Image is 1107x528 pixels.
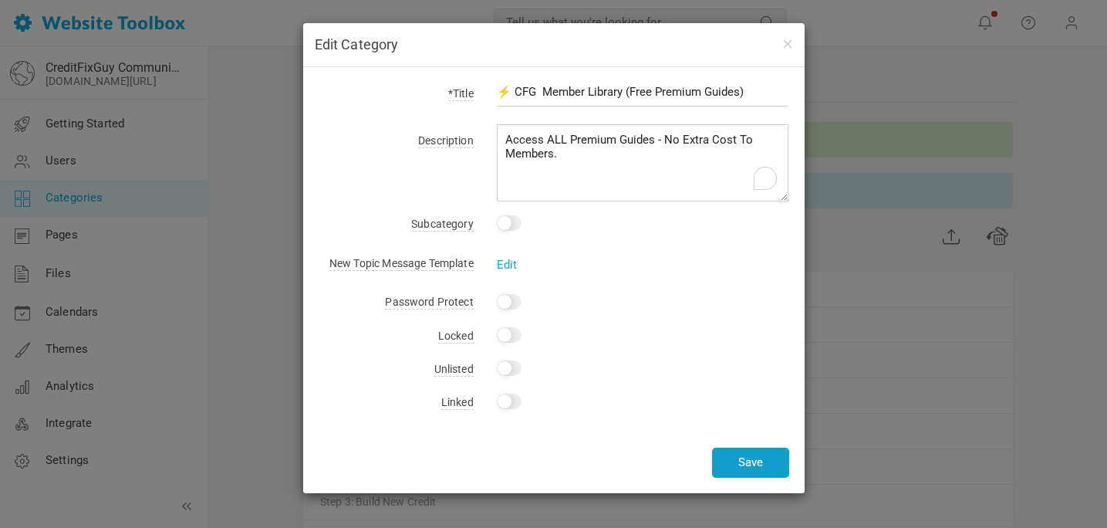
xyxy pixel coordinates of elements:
[438,330,474,344] span: Locked
[441,396,474,410] span: Linked
[418,134,474,148] span: Description
[434,363,474,377] span: Unlisted
[497,124,789,201] textarea: To enrich screen reader interactions, please activate Accessibility in Grammarly extension settings
[411,218,474,232] span: Subcategory
[315,35,793,55] h4: Edit Category
[329,257,474,271] span: New Topic Message Template
[385,296,473,310] span: Password Protect
[448,87,474,101] span: *Title
[497,258,518,272] a: Edit
[712,448,789,478] button: Save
